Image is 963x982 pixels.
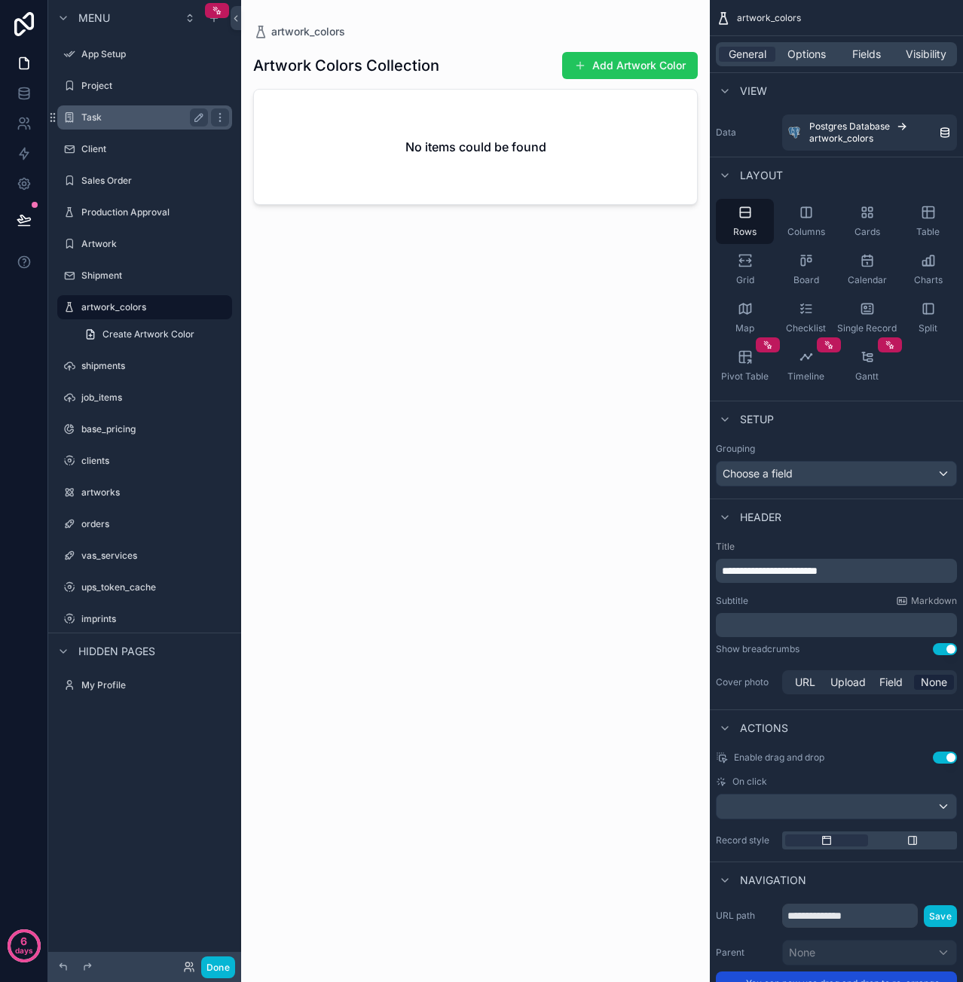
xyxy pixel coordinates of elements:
[81,679,229,691] label: My Profile
[899,199,957,244] button: Table
[740,84,767,99] span: View
[57,512,232,536] a: orders
[740,412,774,427] span: Setup
[777,199,835,244] button: Columns
[777,295,835,340] button: Checklist
[57,137,232,161] a: Client
[911,595,957,607] span: Markdown
[879,675,903,690] span: Field
[81,486,229,499] label: artworks
[838,343,896,389] button: Gantt
[782,114,957,151] a: Postgres Databaseartwork_colors
[855,371,879,383] span: Gantt
[777,343,835,389] button: Timeline
[81,360,229,372] label: shipments
[787,371,824,383] span: Timeline
[924,905,957,927] button: Save
[57,386,232,410] a: job_items
[721,371,769,383] span: Pivot Table
[57,544,232,568] a: vas_services
[81,80,229,92] label: Project
[740,721,788,736] span: Actions
[782,940,957,965] button: None
[735,322,754,334] span: Map
[102,328,194,340] span: Create Artwork Color
[716,247,774,292] button: Grid
[830,675,866,690] span: Upload
[57,575,232,599] a: ups_token_cache
[57,105,232,130] a: Task
[81,270,229,282] label: Shipment
[15,940,33,961] p: days
[57,607,232,631] a: imprints
[75,322,232,346] a: Create Artwork Color
[81,455,229,467] label: clients
[57,169,232,193] a: Sales Order
[733,226,757,238] span: Rows
[737,12,801,24] span: artwork_colors
[81,581,229,593] label: ups_token_cache
[740,873,806,888] span: Navigation
[838,199,896,244] button: Cards
[57,295,232,319] a: artwork_colors
[81,238,229,250] label: Artwork
[716,910,776,922] label: URL path
[57,42,232,66] a: App Setup
[57,417,232,441] a: base_pricing
[81,301,223,313] label: artwork_colors
[838,295,896,340] button: Single Record
[837,322,897,334] span: Single Record
[57,232,232,256] a: Artwork
[57,449,232,473] a: clients
[57,673,232,697] a: My Profile
[787,47,826,62] span: Options
[716,947,776,959] label: Parent
[81,111,202,124] label: Task
[740,168,783,183] span: Layout
[838,247,896,292] button: Calendar
[57,200,232,224] a: Production Approval
[916,226,940,238] span: Table
[81,518,229,530] label: orders
[740,510,781,525] span: Header
[906,47,946,62] span: Visibility
[201,956,235,978] button: Done
[81,550,229,562] label: vas_services
[787,226,825,238] span: Columns
[78,644,155,659] span: Hidden pages
[854,226,880,238] span: Cards
[716,613,957,637] div: scrollable content
[716,127,776,139] label: Data
[716,295,774,340] button: Map
[809,120,890,133] span: Postgres Database
[57,354,232,378] a: shipments
[789,945,815,960] span: None
[57,480,232,505] a: artworks
[914,274,943,286] span: Charts
[899,295,957,340] button: Split
[786,322,826,334] span: Checklist
[57,74,232,98] a: Project
[736,274,754,286] span: Grid
[716,541,957,553] label: Title
[57,264,232,288] a: Shipment
[81,48,229,60] label: App Setup
[788,127,800,139] img: Postgres logo
[921,675,947,690] span: None
[899,247,957,292] button: Charts
[734,752,824,764] span: Enable drag and drop
[723,467,793,480] span: Choose a field
[716,199,774,244] button: Rows
[896,595,957,607] a: Markdown
[716,595,748,607] label: Subtitle
[716,834,776,846] label: Record style
[852,47,881,62] span: Fields
[716,343,774,389] button: Pivot Table
[848,274,887,286] span: Calendar
[777,247,835,292] button: Board
[81,206,229,218] label: Production Approval
[81,175,229,187] label: Sales Order
[78,11,110,26] span: Menu
[81,392,229,404] label: job_items
[729,47,766,62] span: General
